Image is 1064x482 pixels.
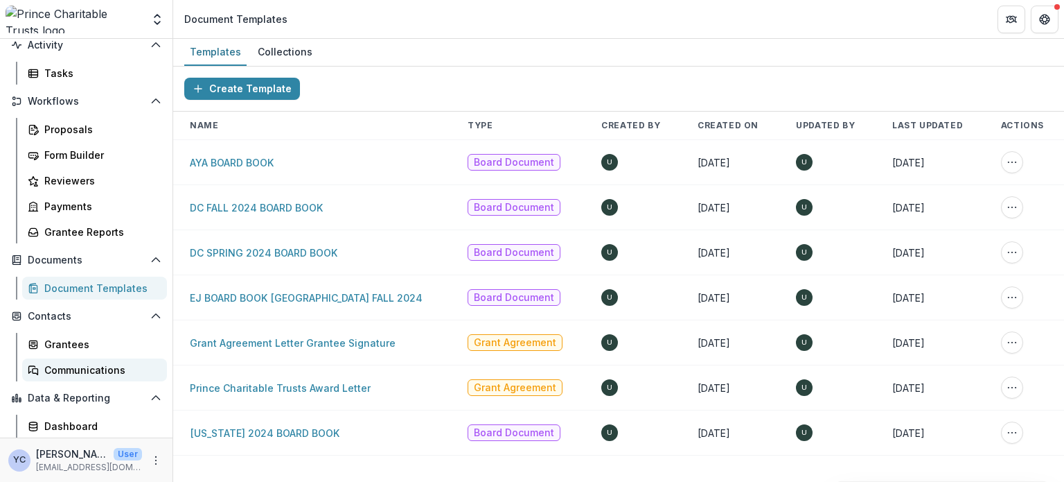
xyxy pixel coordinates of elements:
[114,448,142,461] p: User
[22,118,167,141] a: Proposals
[984,112,1064,140] th: Actions
[28,96,145,107] span: Workflows
[190,382,371,394] a: Prince Charitable Trusts Award Letter
[801,429,807,436] div: Unknown
[22,277,167,300] a: Document Templates
[184,78,300,100] button: Create Template
[698,382,730,394] span: [DATE]
[451,112,585,140] th: Type
[801,339,807,346] div: Unknown
[474,382,556,394] span: Grant Agreement
[44,281,156,295] div: Document Templates
[6,305,167,327] button: Open Contacts
[1031,6,1058,33] button: Get Help
[22,359,167,381] a: Communications
[801,384,807,391] div: Unknown
[997,6,1025,33] button: Partners
[607,384,612,391] div: Unknown
[801,294,807,301] div: Unknown
[148,452,164,469] button: More
[698,292,730,304] span: [DATE]
[892,292,925,304] span: [DATE]
[801,249,807,256] div: Unknown
[252,42,318,62] div: Collections
[36,447,108,461] p: [PERSON_NAME]
[44,337,156,352] div: Grantees
[607,429,612,436] div: Unknown
[779,112,876,140] th: Updated By
[892,427,925,439] span: [DATE]
[801,159,807,166] div: Unknown
[607,204,612,211] div: Unknown
[607,339,612,346] div: Unknown
[190,157,274,169] a: AYA BOARD BOOK
[22,415,167,438] a: Dashboard
[44,148,156,162] div: Form Builder
[28,40,145,51] span: Activity
[184,39,247,66] a: Templates
[6,90,167,112] button: Open Workflows
[44,122,156,137] div: Proposals
[36,461,142,474] p: [EMAIL_ADDRESS][DOMAIN_NAME]
[6,387,167,409] button: Open Data & Reporting
[698,247,730,259] span: [DATE]
[607,249,612,256] div: Unknown
[173,112,451,140] th: Name
[1001,151,1023,173] button: More Action
[184,12,287,26] div: Document Templates
[190,337,396,349] a: Grant Agreement Letter Grantee Signature
[190,247,337,259] a: DC SPRING 2024 BOARD BOOK
[252,39,318,66] a: Collections
[22,62,167,85] a: Tasks
[179,9,293,29] nav: breadcrumb
[44,66,156,80] div: Tasks
[148,6,167,33] button: Open entity switcher
[698,337,730,349] span: [DATE]
[44,419,156,433] div: Dashboard
[474,202,554,214] span: Board Document
[22,195,167,218] a: Payments
[6,6,142,33] img: Prince Charitable Trusts logo
[44,173,156,188] div: Reviewers
[474,292,554,304] span: Board Document
[1001,377,1023,399] button: More Action
[190,292,423,304] a: EJ BOARD BOOK [GEOGRAPHIC_DATA] FALL 2024
[44,199,156,214] div: Payments
[607,159,612,166] div: Unknown
[1001,422,1023,444] button: More Action
[474,157,554,169] span: Board Document
[801,204,807,211] div: Unknown
[44,363,156,377] div: Communications
[607,294,612,301] div: Unknown
[1001,241,1023,264] button: More Action
[892,157,925,169] span: [DATE]
[892,337,925,349] span: [DATE]
[892,382,925,394] span: [DATE]
[190,427,339,439] a: [US_STATE] 2024 BOARD BOOK
[28,255,145,266] span: Documents
[6,34,167,56] button: Open Activity
[585,112,681,140] th: Created By
[22,144,167,166] a: Form Builder
[22,333,167,356] a: Grantees
[6,249,167,271] button: Open Documents
[1001,196,1023,218] button: More Action
[892,247,925,259] span: [DATE]
[474,337,556,349] span: Grant Agreement
[13,456,26,465] div: Yena Choi
[22,221,167,243] a: Grantee Reports
[28,311,145,322] span: Contacts
[44,225,156,239] div: Grantee Reports
[1001,332,1023,354] button: More Action
[22,169,167,192] a: Reviewers
[698,427,730,439] span: [DATE]
[184,42,247,62] div: Templates
[1001,286,1023,309] button: More Action
[698,157,730,169] span: [DATE]
[892,202,925,214] span: [DATE]
[474,427,554,439] span: Board Document
[698,202,730,214] span: [DATE]
[681,112,779,140] th: Created On
[474,247,554,259] span: Board Document
[28,393,145,404] span: Data & Reporting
